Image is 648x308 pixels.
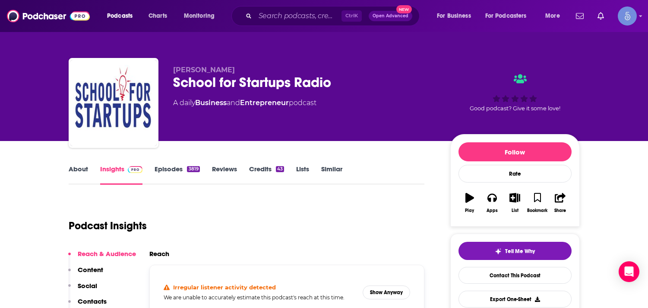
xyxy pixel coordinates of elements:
a: Business [195,99,227,107]
a: Episodes3819 [155,165,199,185]
button: Follow [458,142,572,161]
a: Charts [143,9,172,23]
button: Content [68,266,103,282]
span: New [396,5,412,13]
button: Export One-Sheet [458,291,572,308]
div: 3819 [187,166,199,172]
span: Open Advanced [373,14,408,18]
button: Show profile menu [618,6,637,26]
a: Credits43 [249,165,284,185]
button: tell me why sparkleTell Me Why [458,242,572,260]
div: Search podcasts, credits, & more... [240,6,428,26]
img: User Profile [618,6,637,26]
h2: Reach [149,250,169,258]
a: Contact This Podcast [458,267,572,284]
h4: Irregular listener activity detected [173,284,276,291]
button: open menu [178,9,226,23]
button: open menu [539,9,571,23]
div: Share [554,208,566,213]
button: Share [549,187,571,218]
span: More [545,10,560,22]
span: Good podcast? Give it some love! [470,105,560,112]
span: Charts [149,10,167,22]
button: open menu [431,9,482,23]
p: Social [78,282,97,290]
div: A daily podcast [173,98,316,108]
span: [PERSON_NAME] [173,66,235,74]
p: Content [78,266,103,274]
a: Show notifications dropdown [572,9,587,23]
span: Logged in as Spiral5-G1 [618,6,637,26]
span: and [227,99,240,107]
button: Show Anyway [363,286,410,299]
p: Contacts [78,297,107,305]
div: Rate [458,165,572,183]
span: Podcasts [107,10,133,22]
h5: We are unable to accurately estimate this podcast's reach at this time. [164,294,356,301]
a: Lists [296,165,309,185]
img: School for Startups Radio [70,60,157,146]
div: 43 [276,166,284,172]
span: Monitoring [184,10,215,22]
img: tell me why sparkle [495,248,502,255]
span: Ctrl K [341,10,362,22]
span: For Business [437,10,471,22]
a: About [69,165,88,185]
button: Social [68,282,97,298]
input: Search podcasts, credits, & more... [255,9,341,23]
div: Open Intercom Messenger [619,261,639,282]
button: Bookmark [526,187,549,218]
div: List [512,208,518,213]
img: Podchaser - Follow, Share and Rate Podcasts [7,8,90,24]
button: List [503,187,526,218]
div: Bookmark [527,208,547,213]
p: Reach & Audience [78,250,136,258]
a: Entrepreneur [240,99,289,107]
button: open menu [101,9,144,23]
h1: Podcast Insights [69,219,147,232]
div: Good podcast? Give it some love! [450,66,580,119]
button: open menu [480,9,539,23]
a: InsightsPodchaser Pro [100,165,143,185]
img: Podchaser Pro [128,166,143,173]
button: Reach & Audience [68,250,136,266]
a: Similar [321,165,342,185]
button: Play [458,187,481,218]
a: Show notifications dropdown [594,9,607,23]
span: Tell Me Why [505,248,535,255]
span: For Podcasters [485,10,527,22]
button: Open AdvancedNew [369,11,412,21]
div: Apps [487,208,498,213]
a: Reviews [212,165,237,185]
div: Play [465,208,474,213]
button: Apps [481,187,503,218]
